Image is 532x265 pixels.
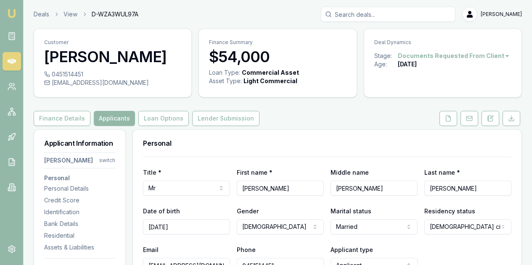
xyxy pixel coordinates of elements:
label: Residency status [424,207,475,215]
h3: Applicant Information [44,140,115,147]
div: switch [99,157,115,164]
label: Email [143,246,159,253]
label: Applicant type [331,246,373,253]
button: Documents Requested From Client [398,52,510,60]
h3: Personal [143,140,511,147]
p: Customer [44,39,181,46]
button: Applicants [94,111,135,126]
label: Middle name [331,169,369,176]
button: Loan Options [138,111,189,126]
div: Residential [44,231,115,240]
div: [PERSON_NAME] [44,156,93,165]
a: Loan Options [137,111,191,126]
label: Last name * [424,169,460,176]
div: Identification [44,208,115,216]
div: Age: [374,60,398,68]
a: Applicants [92,111,137,126]
img: emu-icon-u.png [7,8,17,18]
div: Light Commercial [244,77,297,85]
a: Finance Details [34,111,92,126]
h3: $54,000 [209,48,346,65]
a: Deals [34,10,49,18]
div: Loan Type: [209,68,240,77]
div: Stage: [374,52,398,60]
h3: [PERSON_NAME] [44,48,181,65]
div: [DATE] [398,60,417,68]
div: Assets & Liabilities [44,243,115,252]
input: Search deals [321,7,455,22]
div: Bank Details [44,220,115,228]
label: First name * [237,169,273,176]
h3: Personal [44,175,115,181]
nav: breadcrumb [34,10,138,18]
div: Credit Score [44,196,115,205]
span: D-WZA3WUL97A [92,10,138,18]
button: Finance Details [34,111,90,126]
div: Personal Details [44,184,115,193]
div: Commercial Asset [242,68,299,77]
div: 0451514451 [44,70,181,79]
input: DD/MM/YYYY [143,219,230,234]
div: [EMAIL_ADDRESS][DOMAIN_NAME] [44,79,181,87]
span: [PERSON_NAME] [481,11,522,18]
label: Gender [237,207,259,215]
label: Date of birth [143,207,180,215]
label: Title * [143,169,161,176]
p: Deal Dynamics [374,39,511,46]
button: Lender Submission [192,111,259,126]
label: Marital status [331,207,371,215]
a: Lender Submission [191,111,261,126]
a: View [64,10,77,18]
p: Finance Summary [209,39,346,46]
label: Phone [237,246,256,253]
div: Asset Type : [209,77,242,85]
